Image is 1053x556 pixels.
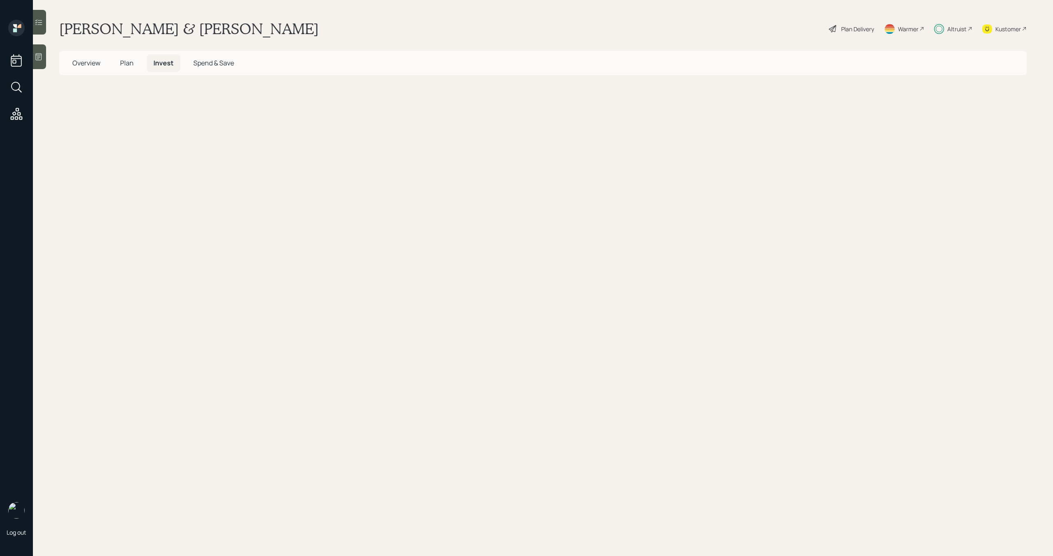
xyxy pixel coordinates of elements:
span: Plan [120,58,134,67]
img: michael-russo-headshot.png [8,502,25,519]
h1: [PERSON_NAME] & [PERSON_NAME] [59,20,319,38]
div: Warmer [898,25,918,33]
span: Overview [72,58,100,67]
div: Kustomer [995,25,1021,33]
div: Log out [7,528,26,536]
div: Plan Delivery [841,25,874,33]
span: Spend & Save [193,58,234,67]
span: Invest [153,58,174,67]
div: Altruist [947,25,967,33]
